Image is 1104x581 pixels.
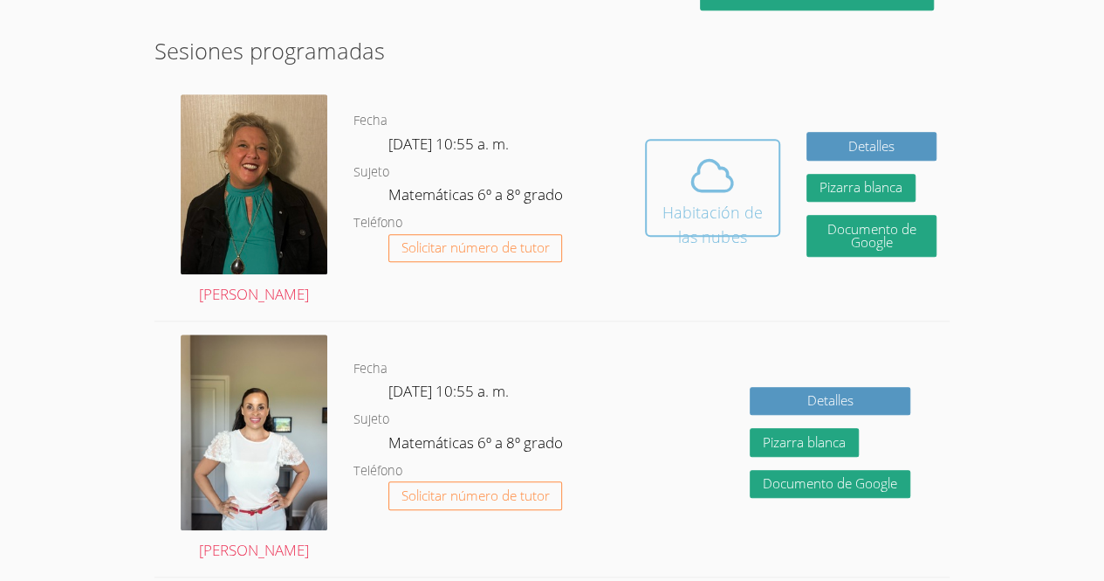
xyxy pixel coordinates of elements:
[750,387,910,416] a: Detalles
[806,391,853,409] font: Detalles
[763,474,897,492] font: Documento de Google
[826,220,915,251] font: Documento de Google
[662,202,763,247] font: Habitación de las nubes
[154,36,385,66] font: Sesiones programadas
[848,137,895,155] font: Detalles
[388,381,509,401] font: [DATE] 10:55 a. m.
[388,234,563,263] button: Solicitar número de tutor
[645,139,780,237] button: Habitación de las nubes
[750,428,859,457] button: Pizarra blanca
[181,94,327,308] a: [PERSON_NAME]
[388,184,563,204] font: Matemáticas 6º a 8º grado
[353,214,402,231] font: Teléfono
[819,178,902,196] font: Pizarra blanca
[181,94,327,274] img: IMG_0043.jpeg
[806,132,936,161] a: Detalles
[388,432,563,453] font: Matemáticas 6º a 8º grado
[199,540,309,560] font: [PERSON_NAME]
[388,481,563,510] button: Solicitar número de tutor
[353,163,389,180] font: Sujeto
[181,335,327,530] img: IMG_9685.jpeg
[199,284,309,304] font: [PERSON_NAME]
[806,174,915,203] button: Pizarra blanca
[353,112,387,128] font: Fecha
[763,433,846,451] font: Pizarra blanca
[353,360,387,377] font: Fecha
[353,462,402,479] font: Teléfono
[353,411,389,427] font: Sujeto
[401,239,550,256] font: Solicitar número de tutor
[181,335,327,563] a: [PERSON_NAME]
[388,134,509,154] font: [DATE] 10:55 a. m.
[401,487,550,504] font: Solicitar número de tutor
